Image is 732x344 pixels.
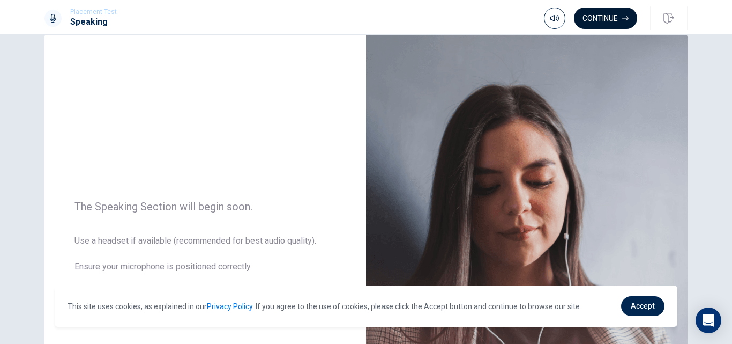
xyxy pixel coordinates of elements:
[70,16,117,28] h1: Speaking
[70,8,117,16] span: Placement Test
[621,296,664,316] a: dismiss cookie message
[207,302,252,311] a: Privacy Policy
[74,200,336,213] span: The Speaking Section will begin soon.
[574,8,637,29] button: Continue
[55,286,677,327] div: cookieconsent
[74,235,336,338] span: Use a headset if available (recommended for best audio quality). Ensure your microphone is positi...
[696,308,721,333] div: Open Intercom Messenger
[631,302,655,310] span: Accept
[68,302,581,311] span: This site uses cookies, as explained in our . If you agree to the use of cookies, please click th...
